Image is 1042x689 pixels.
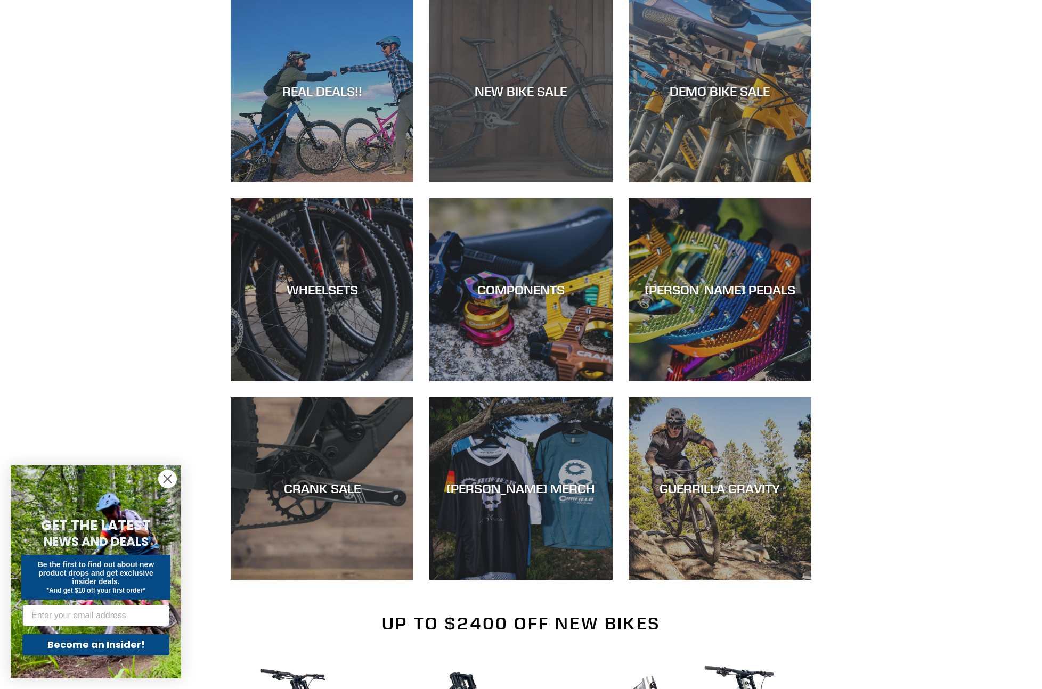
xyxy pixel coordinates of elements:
[44,533,149,550] span: NEWS AND DEALS
[231,83,413,99] div: REAL DEALS!!
[22,605,169,626] input: Enter your email address
[429,198,612,381] a: COMPONENTS
[158,470,177,488] button: Close dialog
[231,198,413,381] a: WHEELSETS
[629,481,811,496] div: GUERRILLA GRAVITY
[629,397,811,580] a: GUERRILLA GRAVITY
[629,282,811,298] div: [PERSON_NAME] PEDALS
[38,560,154,586] span: Be the first to find out about new product drops and get exclusive insider deals.
[46,587,145,594] span: *And get $10 off your first order*
[41,516,151,535] span: GET THE LATEST
[429,397,612,580] a: [PERSON_NAME] MERCH
[231,397,413,580] a: CRANK SALE
[429,83,612,99] div: NEW BIKE SALE
[231,481,413,496] div: CRANK SALE
[429,481,612,496] div: [PERSON_NAME] MERCH
[22,634,169,655] button: Become an Insider!
[629,83,811,99] div: DEMO BIKE SALE
[429,282,612,298] div: COMPONENTS
[629,198,811,381] a: [PERSON_NAME] PEDALS
[231,282,413,298] div: WHEELSETS
[231,613,811,634] h2: Up to $2400 Off New Bikes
